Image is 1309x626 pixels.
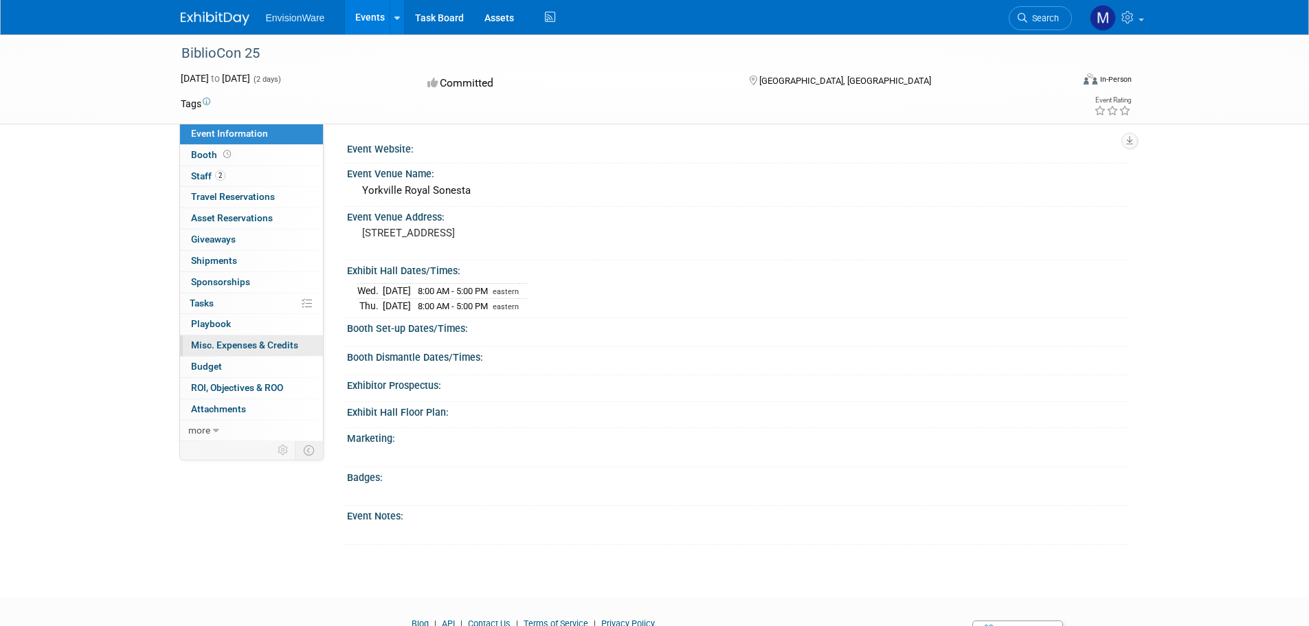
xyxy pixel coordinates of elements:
td: Personalize Event Tab Strip [271,441,295,459]
a: Tasks [180,293,323,314]
div: Marketing: [347,428,1129,445]
td: Wed. [357,284,383,299]
div: Exhibitor Prospectus: [347,375,1129,392]
td: Tags [181,97,210,111]
a: more [180,421,323,441]
td: Toggle Event Tabs [295,441,323,459]
span: Misc. Expenses & Credits [191,339,298,350]
td: [DATE] [383,298,411,313]
img: Michael Marciniak [1090,5,1116,31]
img: Format-Inperson.png [1084,74,1097,85]
div: Event Venue Name: [347,164,1129,181]
a: Giveaways [180,230,323,250]
div: Exhibit Hall Floor Plan: [347,402,1129,419]
span: Shipments [191,255,237,266]
a: Shipments [180,251,323,271]
div: Event Website: [347,139,1129,156]
a: Asset Reservations [180,208,323,229]
a: Event Information [180,124,323,144]
a: Playbook [180,314,323,335]
span: 8:00 AM - 5:00 PM [418,286,488,296]
a: Misc. Expenses & Credits [180,335,323,356]
td: [DATE] [383,284,411,299]
span: Tasks [190,298,214,309]
span: Event Information [191,128,268,139]
a: ROI, Objectives & ROO [180,378,323,399]
span: Giveaways [191,234,236,245]
span: more [188,425,210,436]
div: Event Venue Address: [347,207,1129,224]
span: Booth [191,149,234,160]
div: Booth Set-up Dates/Times: [347,318,1129,335]
span: eastern [493,302,519,311]
span: eastern [493,287,519,296]
a: Search [1009,6,1072,30]
div: Committed [423,71,727,96]
a: Budget [180,357,323,377]
a: Staff2 [180,166,323,187]
div: BiblioCon 25 [177,41,1051,66]
span: Attachments [191,403,246,414]
div: Yorkville Royal Sonesta [357,180,1119,201]
a: Sponsorships [180,272,323,293]
div: Exhibit Hall Dates/Times: [347,260,1129,278]
span: Booth not reserved yet [221,149,234,159]
span: Search [1027,13,1059,23]
div: Event Format [991,71,1132,92]
pre: [STREET_ADDRESS] [362,227,658,239]
img: ExhibitDay [181,12,249,25]
span: 2 [215,170,225,181]
div: Booth Dismantle Dates/Times: [347,347,1129,364]
span: Asset Reservations [191,212,273,223]
div: In-Person [1099,74,1132,85]
span: Budget [191,361,222,372]
a: Booth [180,145,323,166]
span: Travel Reservations [191,191,275,202]
span: [DATE] [DATE] [181,73,250,84]
span: ROI, Objectives & ROO [191,382,283,393]
div: Badges: [347,467,1129,484]
span: EnvisionWare [266,12,325,23]
a: Attachments [180,399,323,420]
div: Event Notes: [347,506,1129,523]
span: Staff [191,170,225,181]
span: (2 days) [252,75,281,84]
span: Sponsorships [191,276,250,287]
td: Thu. [357,298,383,313]
span: [GEOGRAPHIC_DATA], [GEOGRAPHIC_DATA] [759,76,931,86]
a: Travel Reservations [180,187,323,208]
div: Event Rating [1094,97,1131,104]
span: Playbook [191,318,231,329]
span: 8:00 AM - 5:00 PM [418,301,488,311]
span: to [209,73,222,84]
